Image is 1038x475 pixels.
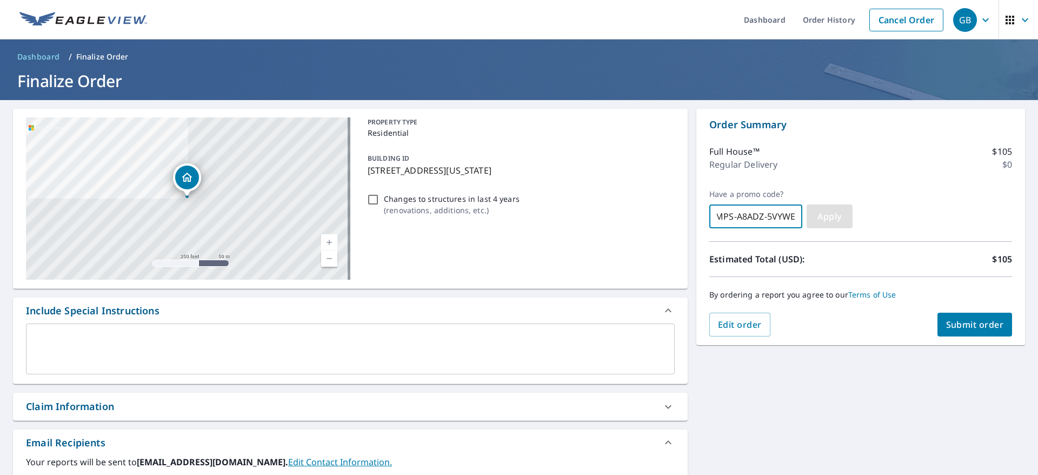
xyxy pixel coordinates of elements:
[992,253,1012,266] p: $105
[869,9,943,31] a: Cancel Order
[13,430,688,456] div: Email Recipients
[1002,158,1012,171] p: $0
[937,313,1013,337] button: Submit order
[173,163,201,197] div: Dropped pin, building 1, Residential property, 516 E 86th St New York, NY 10028
[384,204,520,216] p: ( renovations, additions, etc. )
[718,319,762,331] span: Edit order
[19,12,147,28] img: EV Logo
[13,298,688,324] div: Include Special Instructions
[26,436,105,450] div: Email Recipients
[709,290,1012,300] p: By ordering a report you agree to our
[807,204,853,228] button: Apply
[709,158,777,171] p: Regular Delivery
[321,250,337,267] a: Current Level 17, Zoom Out
[709,117,1012,132] p: Order Summary
[709,313,770,337] button: Edit order
[321,234,337,250] a: Current Level 17, Zoom In
[76,51,129,62] p: Finalize Order
[26,456,675,469] label: Your reports will be sent to
[384,193,520,204] p: Changes to structures in last 4 years
[288,456,392,468] a: EditContactInfo
[17,51,60,62] span: Dashboard
[13,70,1025,92] h1: Finalize Order
[368,154,409,163] p: BUILDING ID
[13,393,688,420] div: Claim Information
[946,319,1004,331] span: Submit order
[137,456,288,468] b: [EMAIL_ADDRESS][DOMAIN_NAME].
[709,145,760,158] p: Full House™
[848,289,896,300] a: Terms of Use
[13,48,64,65] a: Dashboard
[368,164,670,177] p: [STREET_ADDRESS][US_STATE]
[815,210,844,222] span: Apply
[26,399,114,414] div: Claim Information
[69,50,72,63] li: /
[26,304,159,318] div: Include Special Instructions
[368,127,670,138] p: Residential
[709,189,802,199] label: Have a promo code?
[13,48,1025,65] nav: breadcrumb
[368,117,670,127] p: PROPERTY TYPE
[992,145,1012,158] p: $105
[953,8,977,32] div: GB
[709,253,861,266] p: Estimated Total (USD):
